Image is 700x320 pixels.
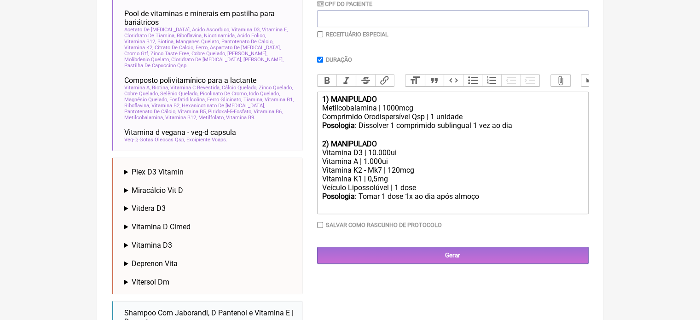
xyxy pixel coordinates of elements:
button: Attach Files [551,75,570,87]
span: Acido Folico [237,33,266,39]
span: Zinco Taste Free [150,51,190,57]
span: Selênio Quelado [160,91,198,97]
span: Molibdenio Quelato [124,57,170,63]
span: Vitamina d vegana - veg-d capsula [124,150,236,159]
div: : Tomar 1 dose 1x ao dia após almoço ㅤ [322,192,583,210]
span: Tiamina, Vitamina B1 [243,97,294,103]
span: Cobre Quelado [124,91,159,97]
span: Plex D3 Vitamin [132,168,184,176]
span: Manganes Quelato [176,39,220,45]
button: Bold [318,75,337,87]
span: Metilfolato, Vitamina B9 [198,115,255,121]
button: Italic [336,75,356,87]
strong: Posologia [322,192,354,201]
summary: Vitersol Dm [124,278,295,286]
span: Iodo Quelado [249,91,280,97]
div: Vitamina D3 | 10.000ui [322,148,583,157]
button: Bullets [463,75,482,87]
span: Cromo Gtf [124,51,149,57]
span: Picolinato De Cromo [200,91,248,97]
span: Cobre Quelado [191,51,226,57]
span: Metilcobalamina, Vitamina B12 [124,115,197,121]
span: Biotina [152,85,169,91]
strong: 2) MANIPULADO [322,140,376,148]
span: Composto polivitamínico para a lactante [124,76,256,85]
div: : Dissolver 1 comprimido sublingual 1 vez ao dia ㅤ [322,121,583,140]
div: Vitamina K2 - Mk7 | 120mcg [322,166,583,175]
summary: Vitamina D3 [124,241,295,250]
span: Vitamina E [262,27,288,33]
span: Vitamina D Cimed [132,222,191,231]
span: Vitersol Dm [132,278,169,286]
span: Cloridrato De [MEDICAL_DATA] [171,57,242,63]
span: Pantotenato De Cálcio, Vitamina B5 [124,109,207,115]
span: Veg-D [124,137,138,143]
span: Fosfatidilcolina [169,97,206,103]
span: Piridoxal-5-Fosfato, Vitamina B6 [208,109,283,115]
summary: Vitdera D3 [124,204,295,213]
button: Decrease Level [501,75,521,87]
span: Vitamina D3 [132,241,172,250]
span: Vitamina C Revestida [170,85,220,91]
span: Excipiente Vcaps [186,137,227,143]
div: Comprimido Orodispersível Qsp | 1 unidade [322,112,583,121]
span: Deprenon Vita [132,259,178,268]
label: Receituário Especial [326,31,388,38]
div: Vitamina A | 1.000ui [322,157,583,166]
span: Aspartato De [MEDICAL_DATA] [210,45,281,51]
span: Riboflavina, Vitamina B2 [124,103,180,109]
span: Hexanicotinato De [MEDICAL_DATA] [182,103,265,109]
button: Heading [405,75,425,87]
summary: Plex D3 Vitamin [124,168,295,176]
summary: Vitamina D Cimed [124,222,295,231]
span: Cálcio Quelado [222,85,257,91]
summary: Miracálcio Vit D [124,186,295,195]
label: Duração [326,56,352,63]
span: Cloridrato De Tiamina [124,33,175,39]
span: Ferro [196,45,208,51]
span: Ferro Glicinato [207,97,242,103]
span: Vitamina B12 [124,39,156,45]
button: Numbers [482,75,501,87]
span: Miracálcio Vit D [132,186,183,195]
span: Vitamina D3 [231,27,260,33]
label: CPF do Paciente [317,0,372,7]
span: Gotas Oleosas Qsp [139,137,185,143]
button: Code [444,75,463,87]
span: Citrato De Calcio [155,45,194,51]
span: Pastilha De Capuccino Qsp [124,63,188,69]
button: Link [375,75,394,87]
span: Pool de vitaminas e minerais em pastilha para bariátricos [124,9,295,27]
strong: Posologia [322,121,354,130]
button: Quote [425,75,444,87]
span: Vitamina d vegana - veg-d capsula [124,128,236,137]
span: Acetato De [MEDICAL_DATA] [124,27,191,33]
button: Strikethrough [356,75,375,87]
span: Zinco Quelado [259,85,293,91]
span: Magnésio Quelado [124,97,168,103]
span: Vitamina A [124,85,150,91]
span: Pantotenato De Calcio [221,39,273,45]
summary: Deprenon Vita [124,259,295,268]
div: Veículo Lipossolúvel | 1 dose [322,183,583,192]
span: Vitdera D3 [132,204,166,213]
span: Biotina [157,39,174,45]
label: Salvar como rascunho de Protocolo [326,221,442,228]
span: Nicotinamida [204,33,236,39]
div: Vitamina K1 | 0,5mg [322,175,583,183]
span: [PERSON_NAME] [243,57,283,63]
span: Acido Ascorbico [192,27,230,33]
span: Riboflavina [177,33,202,39]
button: Undo [581,75,601,87]
input: Gerar [317,247,589,264]
span: Vitamina K2 [124,45,153,51]
button: Increase Level [521,75,540,87]
strong: 1) MANIPULADO [322,95,376,104]
span: [PERSON_NAME] [227,51,267,57]
div: Metilcobalamina | 1000mcg [322,104,583,112]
